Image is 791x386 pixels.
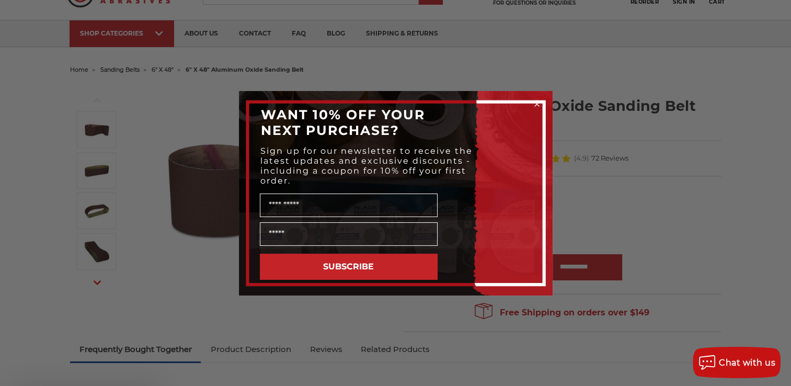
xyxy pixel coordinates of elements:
button: SUBSCRIBE [260,254,438,280]
span: Chat with us [719,358,775,368]
button: Close dialog [532,99,542,109]
input: Email [260,222,438,246]
span: WANT 10% OFF YOUR NEXT PURCHASE? [261,107,425,138]
span: Sign up for our newsletter to receive the latest updates and exclusive discounts - including a co... [260,146,473,186]
button: Chat with us [693,347,781,378]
